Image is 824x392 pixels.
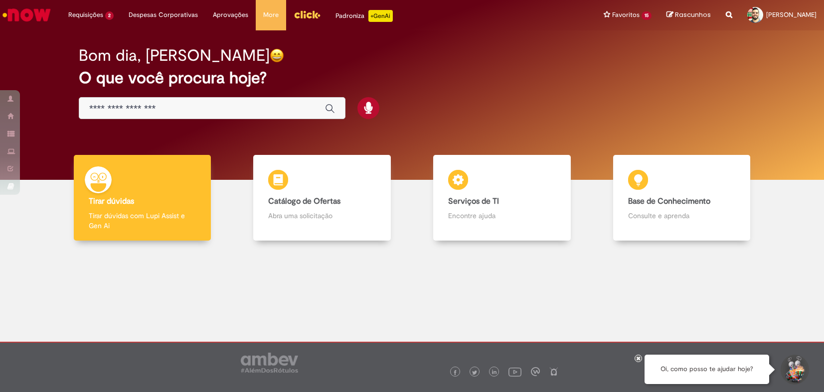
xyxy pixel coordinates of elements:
span: Favoritos [612,10,640,20]
div: Oi, como posso te ajudar hoje? [645,355,769,384]
a: Tirar dúvidas Tirar dúvidas com Lupi Assist e Gen Ai [52,155,232,241]
span: 15 [642,11,652,20]
h2: O que você procura hoje? [79,69,745,87]
img: logo_footer_linkedin.png [492,370,497,376]
h2: Bom dia, [PERSON_NAME] [79,47,270,64]
b: Base de Conhecimento [628,196,710,206]
img: logo_footer_twitter.png [472,370,477,375]
button: Iniciar Conversa de Suporte [779,355,809,385]
img: logo_footer_youtube.png [508,365,521,378]
span: Aprovações [213,10,248,20]
p: Abra uma solicitação [268,211,375,221]
span: More [263,10,279,20]
b: Catálogo de Ofertas [268,196,340,206]
img: click_logo_yellow_360x200.png [294,7,321,22]
b: Serviços de TI [448,196,499,206]
img: ServiceNow [1,5,52,25]
img: logo_footer_workplace.png [531,367,540,376]
div: Padroniza [335,10,393,22]
a: Serviços de TI Encontre ajuda [412,155,592,241]
span: [PERSON_NAME] [766,10,817,19]
img: logo_footer_ambev_rotulo_gray.png [241,353,298,373]
p: +GenAi [368,10,393,22]
img: logo_footer_facebook.png [453,370,458,375]
p: Tirar dúvidas com Lupi Assist e Gen Ai [89,211,196,231]
b: Tirar dúvidas [89,196,134,206]
a: Base de Conhecimento Consulte e aprenda [592,155,772,241]
span: Rascunhos [675,10,711,19]
span: Despesas Corporativas [129,10,198,20]
p: Consulte e aprenda [628,211,735,221]
span: 2 [105,11,114,20]
img: happy-face.png [270,48,284,63]
span: Requisições [68,10,103,20]
img: logo_footer_naosei.png [549,367,558,376]
a: Rascunhos [666,10,711,20]
p: Encontre ajuda [448,211,555,221]
a: Catálogo de Ofertas Abra uma solicitação [232,155,412,241]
